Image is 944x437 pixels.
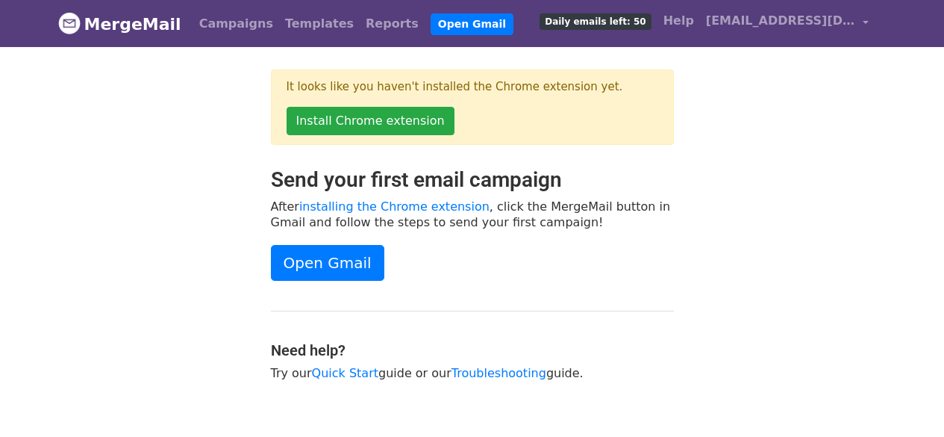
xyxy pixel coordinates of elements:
[271,365,674,381] p: Try our guide or our guide.
[534,6,657,36] a: Daily emails left: 50
[299,199,490,214] a: installing the Chrome extension
[706,12,855,30] span: [EMAIL_ADDRESS][DOMAIN_NAME]
[431,13,513,35] a: Open Gmail
[287,107,454,135] a: Install Chrome extension
[58,12,81,34] img: MergeMail logo
[271,245,384,281] a: Open Gmail
[271,341,674,359] h4: Need help?
[193,9,279,39] a: Campaigns
[287,79,658,95] p: It looks like you haven't installed the Chrome extension yet.
[360,9,425,39] a: Reports
[451,366,546,380] a: Troubleshooting
[279,9,360,39] a: Templates
[271,199,674,230] p: After , click the MergeMail button in Gmail and follow the steps to send your first campaign!
[271,167,674,193] h2: Send your first email campaign
[312,366,378,380] a: Quick Start
[657,6,700,36] a: Help
[540,13,651,30] span: Daily emails left: 50
[700,6,875,41] a: [EMAIL_ADDRESS][DOMAIN_NAME]
[58,8,181,40] a: MergeMail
